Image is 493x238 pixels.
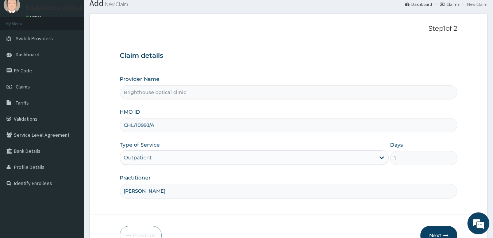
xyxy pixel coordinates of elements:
input: Enter HMO ID [120,118,458,132]
input: Enter Name [120,184,458,198]
h3: Claim details [120,52,458,60]
label: Provider Name [120,75,159,83]
img: d_794563401_company_1708531726252_794563401 [14,37,30,55]
span: We're online! [42,72,101,146]
div: Chat with us now [38,41,123,50]
span: Tariffs [16,99,29,106]
a: Claims [440,1,459,7]
div: Minimize live chat window [120,4,137,21]
a: Dashboard [405,1,432,7]
div: Outpatient [124,154,152,161]
small: New Claim [104,1,128,7]
span: Switch Providers [16,35,53,42]
span: Claims [16,83,30,90]
label: Days [390,141,403,148]
p: Step 1 of 2 [120,25,458,33]
label: Type of Service [120,141,160,148]
p: Brighthouse Optical and Dental Clinic [26,4,132,11]
label: Practitioner [120,174,151,181]
textarea: Type your message and hit 'Enter' [4,159,139,185]
li: New Claim [460,1,488,7]
span: Dashboard [16,51,39,58]
a: Online [26,15,43,20]
label: HMO ID [120,108,140,116]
